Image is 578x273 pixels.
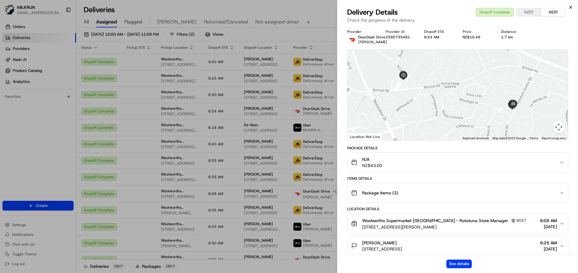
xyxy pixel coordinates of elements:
[529,136,538,140] a: Terms (opens in new tab)
[362,218,508,224] span: Woolworths Supermarket [GEOGRAPHIC_DATA] - Rototuna Store Manager
[347,183,568,203] button: Package Items (3)
[496,106,503,113] div: 9
[362,162,382,168] span: NZ$43.00
[347,153,568,172] button: N/ANZ$43.00
[365,89,372,96] div: 3
[517,8,541,16] button: NZST
[542,136,566,140] a: Report a map error
[493,136,526,140] span: Map data ©2025 Google
[540,218,557,224] span: 6:05 AM
[347,214,568,234] button: Woolworths Supermarket [GEOGRAPHIC_DATA] - Rototuna Store Manager9037[STREET_ADDRESS][PERSON_NAME...
[463,136,489,140] button: Keyboard shortcuts
[541,8,565,16] button: AEST
[501,29,530,34] div: Distance
[362,240,397,246] span: [PERSON_NAME]
[540,246,557,252] span: [DATE]
[362,246,402,252] span: [STREET_ADDRESS]
[347,35,357,44] img: doordash_logo_v2.png
[358,40,387,44] span: [PERSON_NAME]
[386,29,414,34] div: Provider Id
[516,218,526,223] span: 9037
[362,224,528,230] span: [STREET_ADDRESS][PERSON_NAME]
[347,29,376,34] div: Provider
[394,81,401,88] div: 6
[349,133,369,140] a: Open this area in Google Maps (opens a new window)
[347,7,398,17] span: Delivery Details
[347,146,568,151] div: Package Details
[424,35,453,40] div: 6:24 AM
[347,176,568,181] div: Items Details
[386,35,410,40] button: 2595735481
[347,17,568,23] p: Check the progress of the delivery.
[446,260,472,268] button: See details
[347,133,383,140] div: Location Not Live
[394,81,401,88] div: 7
[501,35,530,40] div: 1.7 km
[394,84,400,91] div: 8
[362,156,382,162] span: N/A
[358,35,385,40] span: DoorDash Drive
[463,29,491,34] div: Price
[463,35,491,40] div: NZ$10.49
[553,121,565,133] button: Map camera controls
[347,236,568,256] button: [PERSON_NAME][STREET_ADDRESS]6:25 AM[DATE]
[347,207,568,211] div: Location Details
[424,29,453,34] div: Dropoff ETA
[540,240,557,246] span: 6:25 AM
[349,133,369,140] img: Google
[362,190,398,196] span: Package Items ( 3 )
[540,224,557,230] span: [DATE]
